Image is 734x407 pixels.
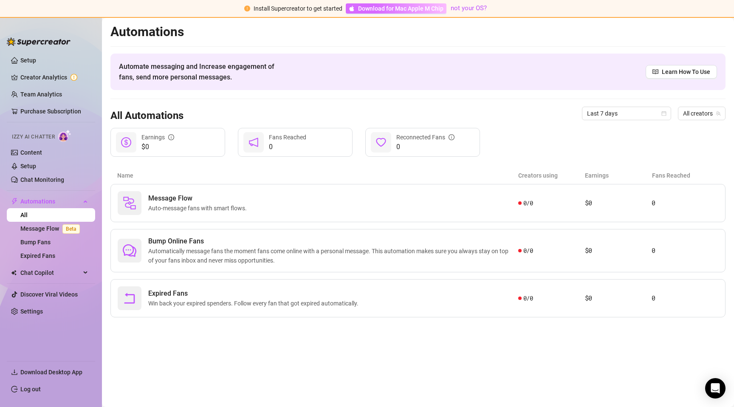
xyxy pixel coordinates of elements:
[123,291,136,305] span: rollback
[12,133,55,141] span: Izzy AI Chatter
[7,37,71,46] img: logo-BBDzfeDw.svg
[269,134,306,141] span: Fans Reached
[652,69,658,75] span: read
[518,171,585,180] article: Creators using
[62,224,80,234] span: Beta
[244,6,250,11] span: exclamation-circle
[148,236,518,246] span: Bump Online Fans
[168,134,174,140] span: info-circle
[11,198,18,205] span: thunderbolt
[683,107,720,120] span: All creators
[254,5,342,12] span: Install Supercreator to get started
[248,137,259,147] span: notification
[20,225,83,232] a: Message FlowBeta
[349,6,355,11] span: apple
[20,105,88,118] a: Purchase Subscription
[20,91,62,98] a: Team Analytics
[20,195,81,208] span: Automations
[141,133,174,142] div: Earnings
[587,107,666,120] span: Last 7 days
[652,198,718,208] article: 0
[148,246,518,265] span: Automatically message fans the moment fans come online with a personal message. This automation m...
[585,171,652,180] article: Earnings
[646,65,717,79] a: Learn How To Use
[661,111,666,116] span: calendar
[11,369,18,376] span: download
[269,142,306,152] span: 0
[652,293,718,303] article: 0
[20,252,55,259] a: Expired Fans
[585,246,652,256] article: $0
[652,246,718,256] article: 0
[523,198,533,208] span: 0 / 0
[20,57,36,64] a: Setup
[110,109,183,123] h3: All Automations
[117,171,518,180] article: Name
[20,386,41,393] a: Log out
[20,239,51,246] a: Bump Fans
[20,149,42,156] a: Content
[358,4,443,13] span: Download for Mac Apple M Chip
[662,67,710,76] span: Learn How To Use
[716,111,721,116] span: team
[523,246,533,255] span: 0 / 0
[141,142,174,152] span: $0
[119,61,282,82] span: Automate messaging and Increase engagement of fans, send more personal messages.
[20,291,78,298] a: Discover Viral Videos
[20,176,64,183] a: Chat Monitoring
[376,137,386,147] span: heart
[585,198,652,208] article: $0
[652,171,719,180] article: Fans Reached
[20,163,36,170] a: Setup
[148,193,250,203] span: Message Flow
[585,293,652,303] article: $0
[20,369,82,376] span: Download Desktop App
[148,288,362,299] span: Expired Fans
[20,71,88,84] a: Creator Analytics exclamation-circle
[11,270,17,276] img: Chat Copilot
[110,24,726,40] h2: Automations
[20,266,81,280] span: Chat Copilot
[20,308,43,315] a: Settings
[705,378,726,399] div: Open Intercom Messenger
[148,299,362,308] span: Win back your expired spenders. Follow every fan that got expired automatically.
[121,137,131,147] span: dollar
[58,130,71,142] img: AI Chatter
[451,4,487,12] a: not your OS?
[449,134,455,140] span: info-circle
[396,142,455,152] span: 0
[123,196,136,210] img: svg%3e
[123,244,136,257] span: comment
[148,203,250,213] span: Auto-message fans with smart flows.
[523,294,533,303] span: 0 / 0
[396,133,455,142] div: Reconnected Fans
[20,212,28,218] a: All
[346,3,446,14] a: Download for Mac Apple M Chip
